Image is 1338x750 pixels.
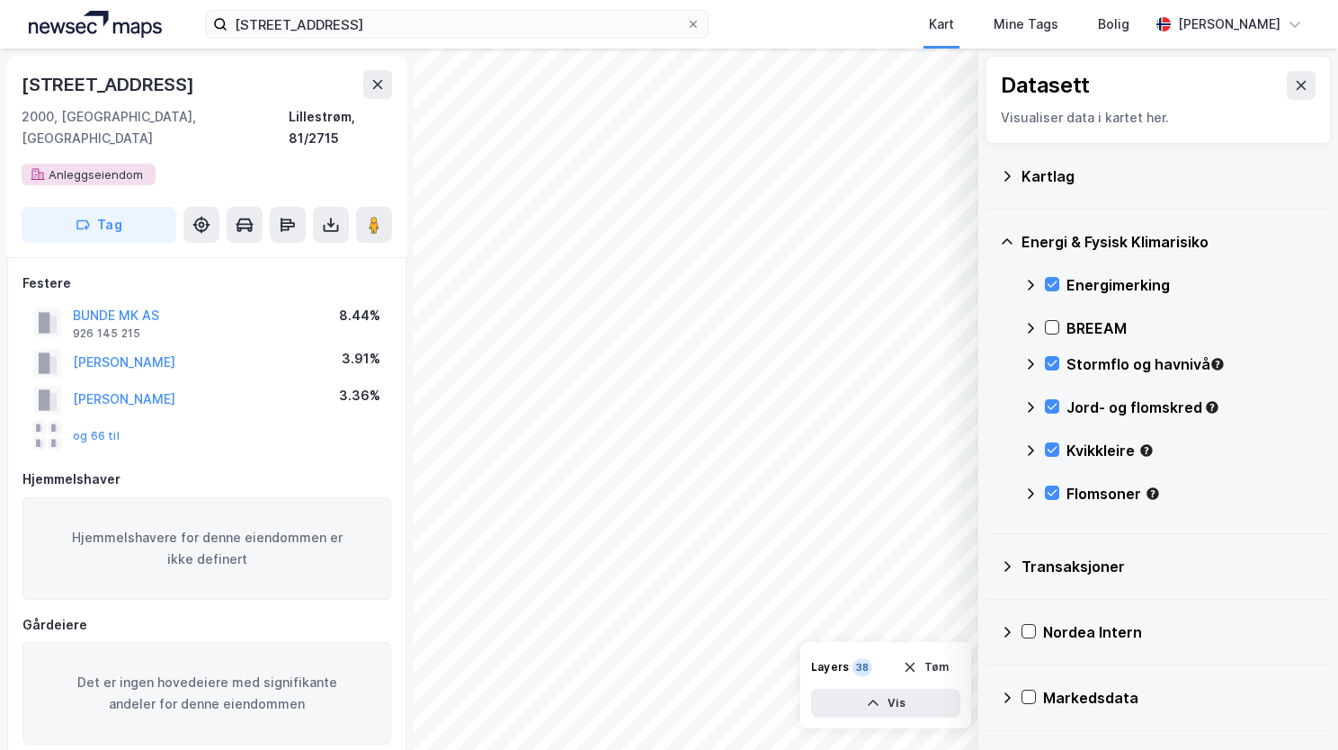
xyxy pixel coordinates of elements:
[1021,231,1316,253] div: Energi & Fysisk Klimarisiko
[1043,621,1316,643] div: Nordea Intern
[929,13,954,35] div: Kart
[1066,274,1316,296] div: Energimerking
[1138,442,1155,459] div: Tooltip anchor
[1066,397,1316,418] div: Jord- og flomskred
[342,348,380,370] div: 3.91%
[22,207,176,243] button: Tag
[1248,664,1338,750] iframe: Chat Widget
[811,660,849,674] div: Layers
[22,70,198,99] div: [STREET_ADDRESS]
[73,326,140,341] div: 926 145 215
[1209,356,1226,372] div: Tooltip anchor
[289,106,392,149] div: Lillestrøm, 81/2715
[1066,440,1316,461] div: Kvikkleire
[1021,165,1316,187] div: Kartlag
[1066,317,1316,339] div: BREEAM
[22,272,391,294] div: Festere
[22,106,289,149] div: 2000, [GEOGRAPHIC_DATA], [GEOGRAPHIC_DATA]
[1145,486,1161,502] div: Tooltip anchor
[1043,687,1316,709] div: Markedsdata
[1178,13,1280,35] div: [PERSON_NAME]
[1098,13,1129,35] div: Bolig
[1001,71,1090,100] div: Datasett
[1001,107,1316,129] div: Visualiser data i kartet her.
[22,497,391,600] div: Hjemmelshavere for denne eiendommen er ikke definert
[852,658,872,676] div: 38
[227,11,686,38] input: Søk på adresse, matrikkel, gårdeiere, leietakere eller personer
[1066,483,1316,504] div: Flomsoner
[339,385,380,406] div: 3.36%
[994,13,1058,35] div: Mine Tags
[1204,399,1220,415] div: Tooltip anchor
[339,305,380,326] div: 8.44%
[1066,353,1316,375] div: Stormflo og havnivå
[22,642,391,745] div: Det er ingen hovedeiere med signifikante andeler for denne eiendommen
[29,11,162,38] img: logo.a4113a55bc3d86da70a041830d287a7e.svg
[811,689,960,718] button: Vis
[22,469,391,490] div: Hjemmelshaver
[891,653,960,682] button: Tøm
[22,614,391,636] div: Gårdeiere
[1021,556,1316,577] div: Transaksjoner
